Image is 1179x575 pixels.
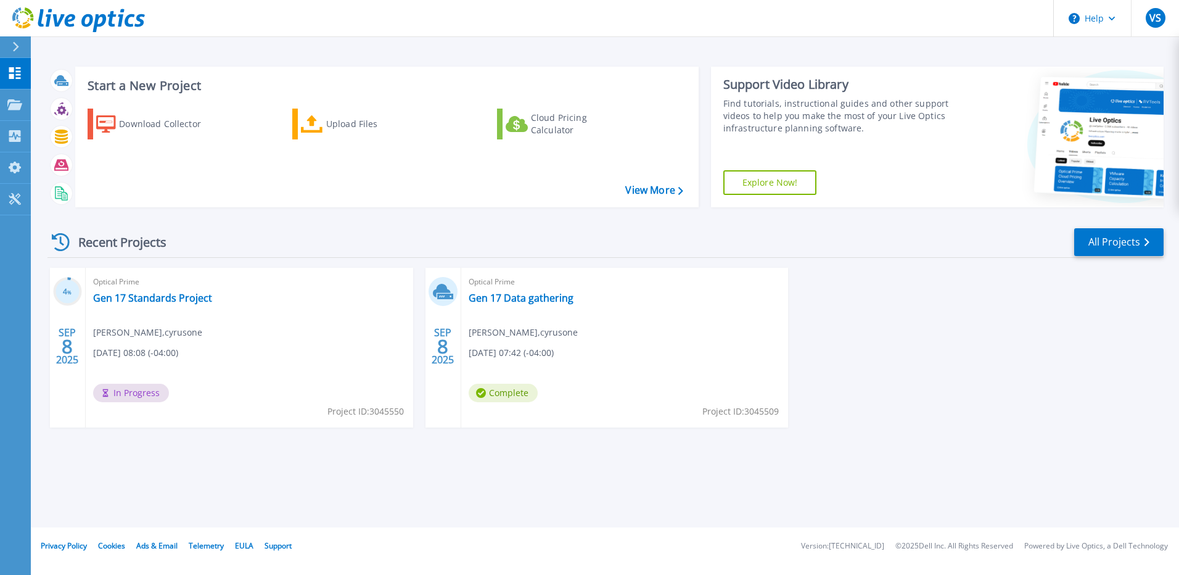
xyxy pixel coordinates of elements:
span: Project ID: 3045509 [702,405,779,418]
span: 8 [437,341,448,352]
div: Cloud Pricing Calculator [531,112,630,136]
h3: Start a New Project [88,79,683,93]
div: SEP 2025 [431,324,454,369]
a: Upload Files [292,109,430,139]
span: % [67,289,72,296]
span: [PERSON_NAME] , cyrusone [93,326,202,339]
a: Support [265,540,292,551]
span: Project ID: 3045550 [327,405,404,418]
a: Privacy Policy [41,540,87,551]
li: Version: [TECHNICAL_ID] [801,542,884,550]
span: Optical Prime [93,275,406,289]
div: Recent Projects [47,227,183,257]
a: Gen 17 Standards Project [93,292,212,304]
li: © 2025 Dell Inc. All Rights Reserved [895,542,1013,550]
a: All Projects [1074,228,1164,256]
a: Ads & Email [136,540,178,551]
span: [DATE] 07:42 (-04:00) [469,346,554,360]
span: In Progress [93,384,169,402]
div: Support Video Library [723,77,954,93]
a: Cloud Pricing Calculator [497,109,635,139]
a: Gen 17 Data gathering [469,292,573,304]
a: Download Collector [88,109,225,139]
span: Optical Prime [469,275,781,289]
div: Upload Files [326,112,425,136]
a: Explore Now! [723,170,817,195]
h3: 4 [53,285,82,299]
span: Complete [469,384,538,402]
span: [DATE] 08:08 (-04:00) [93,346,178,360]
a: EULA [235,540,253,551]
a: View More [625,184,683,196]
div: Find tutorials, instructional guides and other support videos to help you make the most of your L... [723,97,954,134]
li: Powered by Live Optics, a Dell Technology [1024,542,1168,550]
span: [PERSON_NAME] , cyrusone [469,326,578,339]
span: VS [1149,13,1161,23]
div: SEP 2025 [55,324,79,369]
span: 8 [62,341,73,352]
a: Cookies [98,540,125,551]
a: Telemetry [189,540,224,551]
div: Download Collector [119,112,218,136]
